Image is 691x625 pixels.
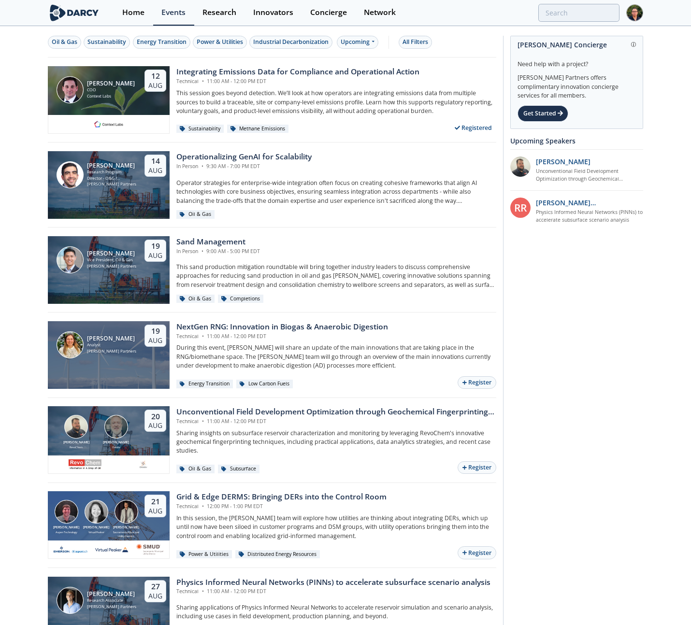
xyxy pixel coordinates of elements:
[518,36,636,53] div: [PERSON_NAME] Concierge
[202,9,236,16] div: Research
[48,151,496,219] a: Sami Sultan [PERSON_NAME] Research Program Director - O&G / Sustainability [PERSON_NAME] Partners...
[364,9,396,16] div: Network
[176,418,496,426] div: Technical 11:00 AM - 12:00 PM EDT
[176,236,260,248] div: Sand Management
[176,588,490,596] div: Technical 11:00 AM - 12:00 PM EDT
[92,118,126,130] img: 1682076415445-contextlabs.png
[148,592,162,600] div: Aug
[458,546,496,559] button: Register
[518,105,568,122] div: Get Started
[148,166,162,175] div: Aug
[536,198,644,208] p: [PERSON_NAME] [PERSON_NAME]
[458,461,496,474] button: Register
[87,80,135,87] div: [PERSON_NAME]
[337,36,379,49] div: Upcoming
[95,544,129,555] img: virtual-peaker.com.png
[87,597,136,604] div: Research Associate
[87,181,136,187] div: [PERSON_NAME] Partners
[87,93,135,99] div: Context Labs
[148,71,162,81] div: 12
[57,246,84,273] img: Ron Sasaki
[536,168,644,183] a: Unconventional Field Development Optimization through Geochemical Fingerprinting Technology
[57,161,84,188] img: Sami Sultan
[87,342,136,348] div: Analyst
[87,257,136,263] div: Vice President, Oil & Gas
[87,348,136,355] div: [PERSON_NAME] Partners
[48,66,496,134] a: Nathan Brawn [PERSON_NAME] COO Context Labs 12 Aug Integrating Emissions Data for Compliance and ...
[399,36,432,49] button: All Filters
[193,36,247,49] button: Power & Utilities
[626,4,643,21] img: Profile
[48,236,496,304] a: Ron Sasaki [PERSON_NAME] Vice President, Oil & Gas [PERSON_NAME] Partners 19 Aug Sand Management ...
[85,500,108,524] img: Brenda Chew
[631,42,636,47] img: information.svg
[176,163,312,170] div: In Person 9:30 AM - 7:00 PM EDT
[68,459,102,470] img: revochem.com.png
[176,248,260,256] div: In Person 9:00 AM - 5:00 PM EDT
[253,9,293,16] div: Innovators
[136,544,164,555] img: Smud.org.png
[81,525,111,530] div: [PERSON_NAME]
[87,263,136,270] div: [PERSON_NAME] Partners
[458,376,496,389] button: Register
[51,525,81,530] div: [PERSON_NAME]
[197,38,243,46] div: Power & Utilities
[176,429,496,455] p: Sharing insights on subsurface reservoir characterization and monitoring by leveraging RevoChem's...
[650,586,681,615] iframe: chat widget
[218,295,263,303] div: Completions
[148,81,162,90] div: Aug
[176,406,496,418] div: Unconventional Field Development Optimization through Geochemical Fingerprinting Technology
[536,156,590,167] p: [PERSON_NAME]
[200,333,205,340] span: •
[87,604,136,610] div: [PERSON_NAME] Partners
[138,459,150,470] img: ovintiv.com.png
[148,336,162,345] div: Aug
[148,421,162,430] div: Aug
[51,530,81,534] div: Aspen Technology
[176,380,233,388] div: Energy Transition
[64,415,88,439] img: Bob Aylsworth
[54,544,87,555] img: cb84fb6c-3603-43a1-87e3-48fd23fb317a
[200,248,205,255] span: •
[536,209,644,224] a: Physics Informed Neural Networks (PINNs) to accelerate subsurface scenario analysis
[176,333,388,341] div: Technical 11:00 AM - 12:00 PM EDT
[87,335,136,342] div: [PERSON_NAME]
[200,78,205,85] span: •
[148,156,162,166] div: 14
[403,38,428,46] div: All Filters
[137,38,187,46] div: Energy Transition
[176,89,496,115] p: This session goes beyond detection. We’ll look at how operators are integrating emissions data fr...
[510,132,643,149] div: Upcoming Speakers
[61,440,91,445] div: [PERSON_NAME]
[176,603,496,621] p: Sharing applications of Physics Informed Neural Networks to accelerate reservoir simulation and s...
[122,9,144,16] div: Home
[101,440,131,445] div: [PERSON_NAME]
[57,587,84,614] img: Juan Mayol
[84,36,130,49] button: Sustainability
[310,9,347,16] div: Concierge
[148,497,162,507] div: 21
[176,343,496,370] p: During this event, [PERSON_NAME] will share an update of the main innovations that are taking pla...
[104,415,128,439] img: John Sinclair
[55,500,78,524] img: Jonathan Curtis
[111,530,141,539] div: Sacramento Municipal Utility District.
[538,4,619,22] input: Advanced Search
[176,550,232,559] div: Power & Utilities
[176,210,215,219] div: Oil & Gas
[200,163,205,170] span: •
[87,250,136,257] div: [PERSON_NAME]
[148,251,162,260] div: Aug
[87,87,135,93] div: COO
[148,241,162,251] div: 19
[176,78,419,85] div: Technical 11:00 AM - 12:00 PM EDT
[176,66,419,78] div: Integrating Emissions Data for Compliance and Operational Action
[148,412,162,422] div: 20
[518,69,636,100] div: [PERSON_NAME] Partners offers complimentary innovation concierge services for all members.
[115,500,138,524] img: Yevgeniy Postnov
[176,465,215,473] div: Oil & Gas
[510,156,531,177] img: 2k2ez1SvSiOh3gKHmcgF
[200,418,205,425] span: •
[87,38,126,46] div: Sustainability
[61,445,91,449] div: RevoChem
[227,125,288,133] div: Methane Emissions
